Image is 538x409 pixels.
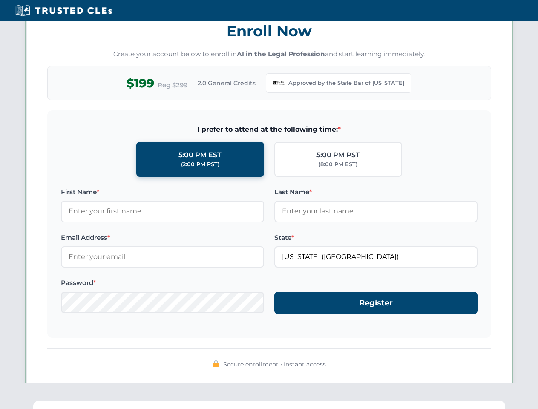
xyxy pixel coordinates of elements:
[274,292,478,314] button: Register
[61,187,264,197] label: First Name
[61,124,478,135] span: I prefer to attend at the following time:
[61,233,264,243] label: Email Address
[47,49,491,59] p: Create your account below to enroll in and start learning immediately.
[61,201,264,222] input: Enter your first name
[178,150,222,161] div: 5:00 PM EST
[273,77,285,89] img: Georgia Bar
[127,74,154,93] span: $199
[61,246,264,268] input: Enter your email
[223,360,326,369] span: Secure enrollment • Instant access
[13,4,115,17] img: Trusted CLEs
[47,17,491,44] h3: Enroll Now
[274,233,478,243] label: State
[274,246,478,268] input: Georgia (GA)
[213,360,219,367] img: 🔒
[181,160,219,169] div: (2:00 PM PST)
[237,50,325,58] strong: AI in the Legal Profession
[158,80,187,90] span: Reg $299
[288,79,404,87] span: Approved by the State Bar of [US_STATE]
[198,78,256,88] span: 2.0 General Credits
[61,278,264,288] label: Password
[274,201,478,222] input: Enter your last name
[316,150,360,161] div: 5:00 PM PST
[274,187,478,197] label: Last Name
[319,160,357,169] div: (8:00 PM EST)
